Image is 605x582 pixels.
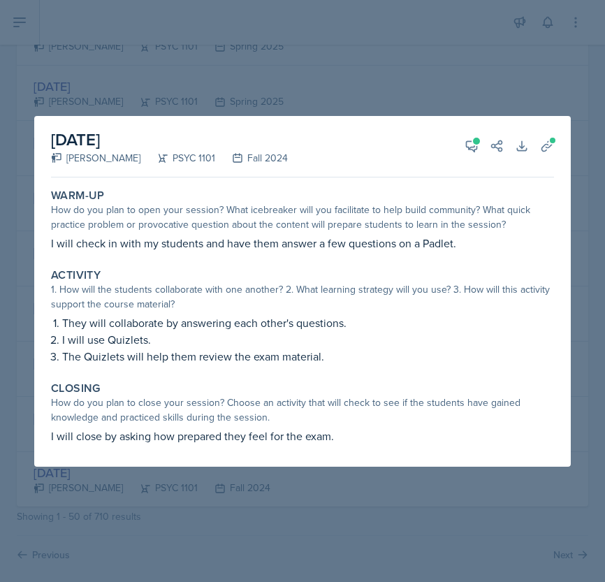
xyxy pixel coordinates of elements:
div: How do you plan to close your session? Choose an activity that will check to see if the students ... [51,395,554,425]
div: [PERSON_NAME] [51,151,140,166]
div: Fall 2024 [215,151,288,166]
label: Warm-Up [51,189,105,203]
p: I will close by asking how prepared they feel for the exam. [51,428,554,444]
label: Closing [51,381,101,395]
h2: [DATE] [51,127,288,152]
p: They will collaborate by answering each other's questions. [62,314,554,331]
label: Activity [51,268,101,282]
p: The Quizlets will help them review the exam material. [62,348,554,365]
p: I will use Quizlets. [62,331,554,348]
p: I will check in with my students and have them answer a few questions on a Padlet. [51,235,554,252]
div: PSYC 1101 [140,151,215,166]
div: 1. How will the students collaborate with one another? 2. What learning strategy will you use? 3.... [51,282,554,312]
div: How do you plan to open your session? What icebreaker will you facilitate to help build community... [51,203,554,232]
